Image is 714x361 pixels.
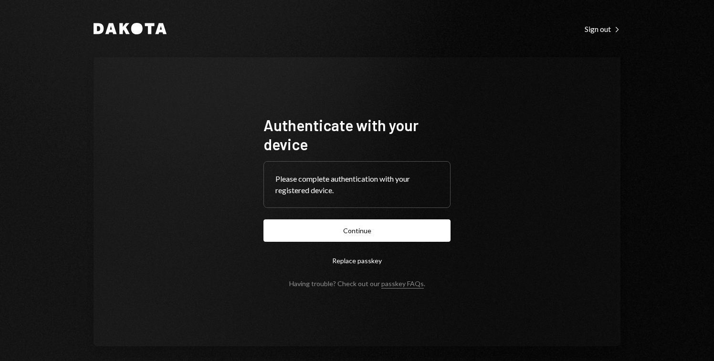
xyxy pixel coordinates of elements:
div: Having trouble? Check out our . [289,279,425,288]
a: passkey FAQs [381,279,424,289]
a: Sign out [585,23,620,34]
button: Continue [263,219,451,242]
h1: Authenticate with your device [263,115,451,154]
button: Replace passkey [263,249,451,272]
div: Please complete authentication with your registered device. [275,173,439,196]
div: Sign out [585,24,620,34]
